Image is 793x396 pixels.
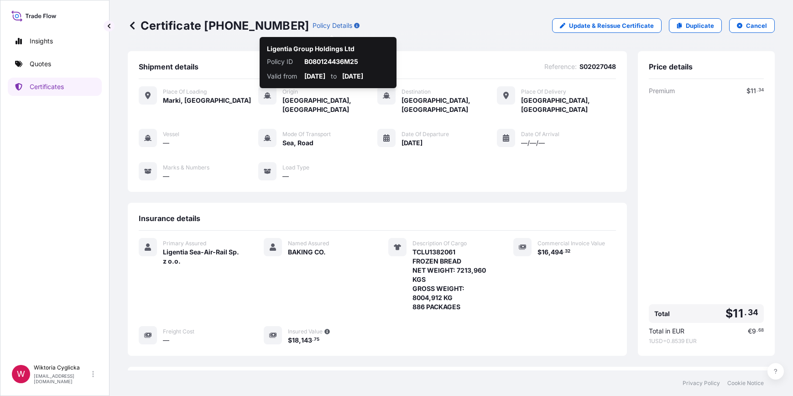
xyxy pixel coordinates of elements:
a: Quotes [8,55,102,73]
span: —/—/— [521,138,545,148]
button: Cancel [729,18,775,33]
span: Freight Cost [163,328,194,335]
p: Update & Reissue Certificate [569,21,654,30]
span: 18 [292,337,299,343]
a: Certificates [8,78,102,96]
p: Ligentia Group Holdings Ltd [267,44,355,53]
span: Ligentia Sea-Air-Rail Sp. z o.o. [163,248,242,266]
span: Destination [402,88,431,95]
p: [EMAIL_ADDRESS][DOMAIN_NAME] [34,373,90,384]
span: $ [746,88,751,94]
span: Named Assured [288,240,329,247]
span: Origin [282,88,298,95]
p: Insights [30,37,53,46]
span: Date of Arrival [521,131,559,138]
span: 16 [542,249,548,255]
span: BAKING CO. [288,248,326,257]
span: [GEOGRAPHIC_DATA], [GEOGRAPHIC_DATA] [282,96,378,114]
span: [GEOGRAPHIC_DATA], [GEOGRAPHIC_DATA] [521,96,616,114]
span: , [299,337,301,343]
span: 75 [314,338,319,341]
p: to [331,72,337,81]
span: Insurance details [139,214,200,223]
span: — [163,336,169,345]
span: Mode of Transport [282,131,331,138]
p: Certificate [PHONE_NUMBER] [128,18,309,33]
span: TCLU1382061 FROZEN BREAD NET WEIGHT: 7213,960 KGS GROSS WEIGHT: 8004,912 KG 886 PACKAGES [412,248,491,312]
span: , [548,249,551,255]
span: 34 [748,310,758,315]
span: 34 [758,89,764,92]
span: — [163,138,169,148]
span: Primary Assured [163,240,206,247]
span: . [744,310,747,315]
a: Duplicate [669,18,722,33]
span: . [756,329,758,332]
span: 11 [751,88,756,94]
span: 9 [752,328,756,334]
p: [DATE] [304,72,325,81]
a: Privacy Policy [683,380,720,387]
span: . [312,338,313,341]
p: Certificates [30,82,64,91]
span: — [282,172,289,181]
span: Premium [649,86,675,95]
span: $ [288,337,292,343]
span: Vessel [163,131,179,138]
span: 11 [733,308,743,319]
p: Quotes [30,59,51,69]
span: — [163,172,169,181]
span: 143 [301,337,312,343]
p: Duplicate [686,21,714,30]
span: Date of Departure [402,131,449,138]
span: Marks & Numbers [163,164,209,171]
span: . [756,89,758,92]
span: Sea, Road [282,138,313,148]
a: Cookie Notice [727,380,764,387]
span: Price details [649,62,693,71]
span: [GEOGRAPHIC_DATA], [GEOGRAPHIC_DATA] [402,96,497,114]
p: B080124436M25 [304,57,389,66]
span: Place of Delivery [521,88,566,95]
span: Total in EUR [649,327,684,336]
a: Insights [8,32,102,50]
p: Policy Details [313,21,352,30]
span: $ [725,308,733,319]
p: [DATE] [342,72,363,81]
span: Commercial Invoice Value [537,240,605,247]
a: Update & Reissue Certificate [552,18,662,33]
span: W [17,370,25,379]
span: 32 [565,250,570,253]
span: [DATE] [402,138,423,148]
span: Insured Value [288,328,323,335]
span: Reference : [544,62,577,71]
p: Valid from [267,72,299,81]
span: 494 [551,249,563,255]
span: Place of Loading [163,88,207,95]
span: Shipment details [139,62,198,71]
span: 68 [758,329,764,332]
span: Load Type [282,164,309,171]
span: 1 USD = 0.8539 EUR [649,338,764,345]
span: S02027048 [579,62,616,71]
span: € [748,328,752,334]
span: . [563,250,564,253]
span: Marki, [GEOGRAPHIC_DATA] [163,96,251,105]
span: Description Of Cargo [412,240,467,247]
p: Policy ID [267,57,299,66]
p: Cancel [746,21,767,30]
p: Wiktoria Cyglicka [34,364,90,371]
span: Total [654,309,670,318]
span: $ [537,249,542,255]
